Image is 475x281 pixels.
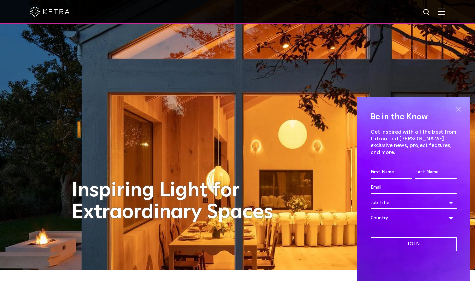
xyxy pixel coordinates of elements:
input: Email [371,181,457,194]
h1: Inspiring Light for Extraordinary Spaces [72,180,287,223]
h4: Be in the Know [371,111,457,123]
img: ketra-logo-2019-white [30,7,70,17]
input: First Name [371,166,412,179]
div: Job Title [371,197,457,209]
div: Country [371,212,457,224]
input: Last Name [415,166,457,179]
img: search icon [423,8,431,17]
img: Hamburger%20Nav.svg [438,8,445,15]
input: Join [371,237,457,251]
p: Get inspired with all the best from Lutron and [PERSON_NAME]: exclusive news, project features, a... [371,129,457,156]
